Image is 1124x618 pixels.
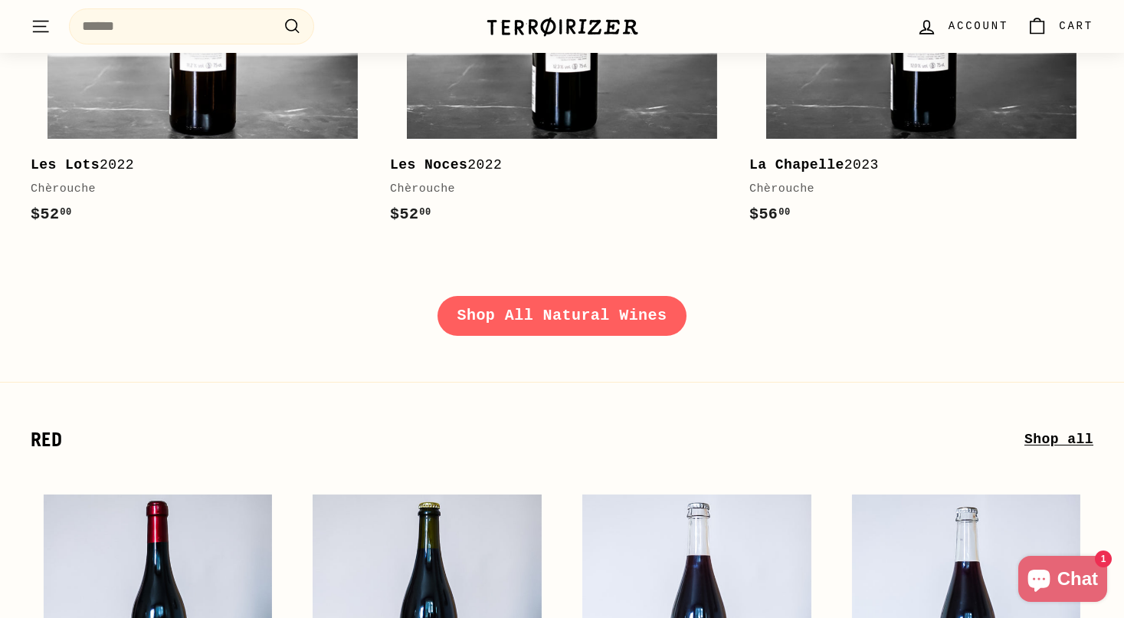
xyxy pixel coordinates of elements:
[419,207,431,218] sup: 00
[749,180,1078,199] div: Chèrouche
[31,154,359,176] div: 2022
[749,205,791,223] span: $56
[390,157,467,173] b: Les Noces
[31,180,359,199] div: Chèrouche
[60,207,71,218] sup: 00
[437,296,687,336] a: Shop All Natural Wines
[31,429,1024,451] h2: Red
[778,207,790,218] sup: 00
[949,18,1008,35] span: Account
[390,205,431,223] span: $52
[390,180,719,199] div: Chèrouche
[749,154,1078,176] div: 2023
[907,4,1017,49] a: Account
[390,154,719,176] div: 2022
[1024,429,1093,451] a: Shop all
[1014,556,1112,606] inbox-online-store-chat: Shopify online store chat
[31,157,100,173] b: Les Lots
[31,205,72,223] span: $52
[1017,4,1103,49] a: Cart
[1059,18,1093,35] span: Cart
[749,157,844,173] b: La Chapelle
